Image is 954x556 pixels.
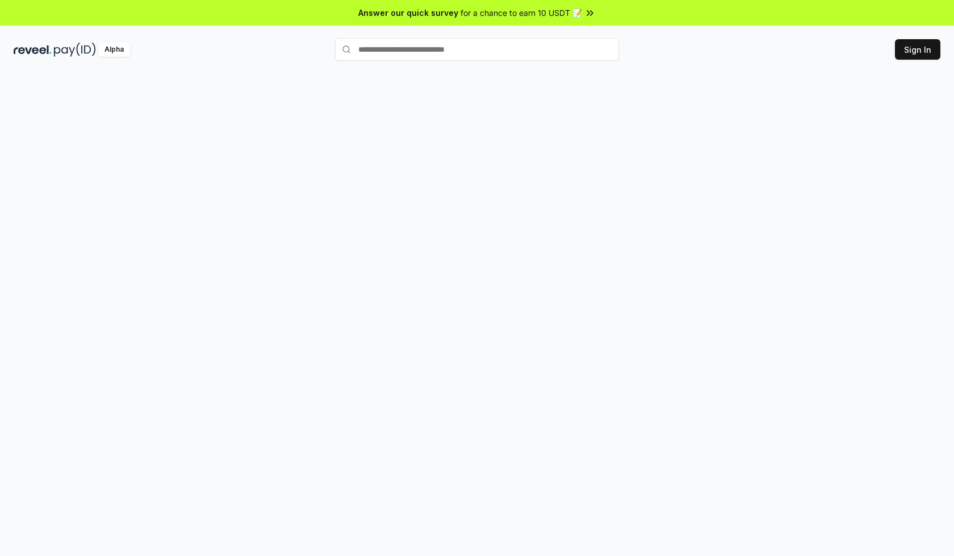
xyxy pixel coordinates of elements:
[98,43,130,57] div: Alpha
[14,43,52,57] img: reveel_dark
[895,39,940,60] button: Sign In
[461,7,582,19] span: for a chance to earn 10 USDT 📝
[358,7,458,19] span: Answer our quick survey
[54,43,96,57] img: pay_id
